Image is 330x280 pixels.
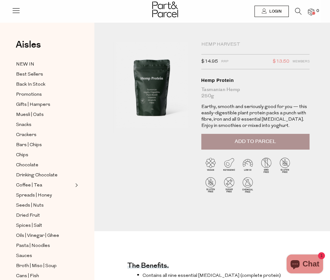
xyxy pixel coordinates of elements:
a: Drinking Chocolate [16,171,73,179]
span: $13.50 [273,58,289,66]
span: Aisles [16,38,41,52]
a: Spreads | Honey [16,191,73,199]
span: Chocolate [16,162,38,169]
a: NEW IN [16,60,73,68]
a: Seeds | Nuts [16,202,73,209]
img: P_P-ICONS-Live_Bec_V11_Chemical_Free.svg [238,175,257,194]
span: Snacks [16,121,31,129]
span: Chips [16,151,28,159]
span: Login [268,9,282,14]
a: 0 [308,9,314,15]
a: Chocolate [16,161,73,169]
a: Promotions [16,91,73,99]
h4: The benefits. [127,264,169,269]
span: RRP [221,58,228,66]
span: Best Sellers [16,71,43,78]
img: P_P-ICONS-Live_Bec_V11_Gluten_Free.svg [201,175,220,194]
a: Dried Fruit [16,212,73,220]
a: Gifts | Hampers [16,101,73,109]
a: Chips [16,151,73,159]
span: NEW IN [16,61,34,68]
span: Coffee | Tea [16,182,42,189]
a: Sauces [16,252,73,260]
inbox-online-store-chat: Shopify online store chat [285,254,325,275]
span: $14.95 [201,58,218,66]
a: Best Sellers [16,71,73,78]
span: Crackers [16,131,36,139]
a: Snacks [16,121,73,129]
a: Broth | Miso | Soup [16,262,73,270]
a: Cans | Fish [16,272,73,280]
img: Hemp Protein [113,42,190,133]
span: Cans | Fish [16,272,39,280]
img: Part&Parcel [152,2,178,17]
a: Coffee | Tea [16,181,73,189]
a: Login [254,6,289,17]
span: Bars | Chips [16,141,42,149]
a: Aisles [16,40,41,56]
span: Drinking Chocolate [16,172,58,179]
p: Earthy, smooth and seriously good for you — this easily-digestible plant protein packs a punch wi... [201,104,310,129]
div: Hemp Protein [201,77,310,83]
span: Promotions [16,91,42,99]
a: Oils | Vinegar | Ghee [16,232,73,240]
img: P_P-ICONS-Live_Bec_V11_Gluten_Free.svg [276,156,294,174]
a: Pasta | Noodles [16,242,73,250]
div: Tasmanian Hemp 250g [201,87,310,99]
a: Spices | Salt [16,222,73,230]
span: Gifts | Hampers [16,101,50,109]
a: Bars | Chips [16,141,73,149]
span: Contains all nine essential [MEDICAL_DATA] (complete protein) [143,273,281,278]
a: Crackers [16,131,73,139]
span: Back In Stock [16,81,45,89]
a: Muesli | Oats [16,111,73,119]
span: Pasta | Noodles [16,242,50,250]
img: P_P-ICONS-Live_Bec_V11_Ketogenic.svg [220,156,238,174]
span: Members [293,58,310,66]
span: Spreads | Honey [16,192,52,199]
button: Add to Parcel [201,134,310,150]
span: Spices | Salt [16,222,42,230]
img: P_P-ICONS-Live_Bec_V11_Sugar_Free.svg [220,175,238,194]
img: P_P-ICONS-Live_Bec_V11_Vegan.svg [201,156,220,174]
span: 0 [315,8,321,14]
span: Oils | Vinegar | Ghee [16,232,59,240]
button: Expand/Collapse Coffee | Tea [74,181,78,189]
img: P_P-ICONS-Live_Bec_V11_Low_Gi.svg [238,156,257,174]
span: Add to Parcel [235,138,276,145]
span: Sauces [16,252,32,260]
span: Dried Fruit [16,212,40,220]
span: Broth | Miso | Soup [16,262,57,270]
span: Seeds | Nuts [16,202,44,209]
a: Back In Stock [16,81,73,89]
span: Muesli | Oats [16,111,44,119]
img: P_P-ICONS-Live_Bec_V11_GMO_Free.svg [257,156,276,174]
div: Hemp Harvest [201,42,310,48]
